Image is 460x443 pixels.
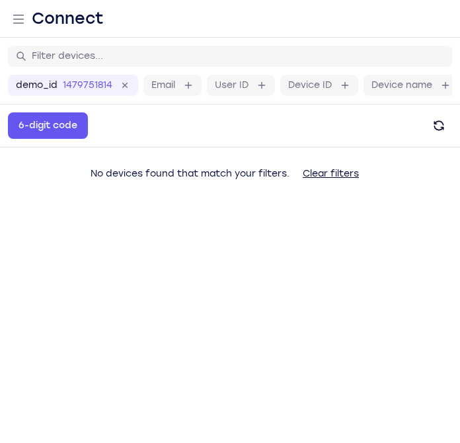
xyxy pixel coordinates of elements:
button: Refresh [426,112,452,139]
button: Clear filters [292,161,369,187]
span: No devices found that match your filters. [91,168,289,179]
label: Device name [371,79,432,92]
label: Email [151,79,175,92]
input: Filter devices... [32,50,444,63]
label: User ID [215,79,249,92]
button: 6-digit code [8,112,88,139]
h1: Connect [32,8,104,29]
label: demo_id [16,79,57,92]
label: Device ID [288,79,332,92]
